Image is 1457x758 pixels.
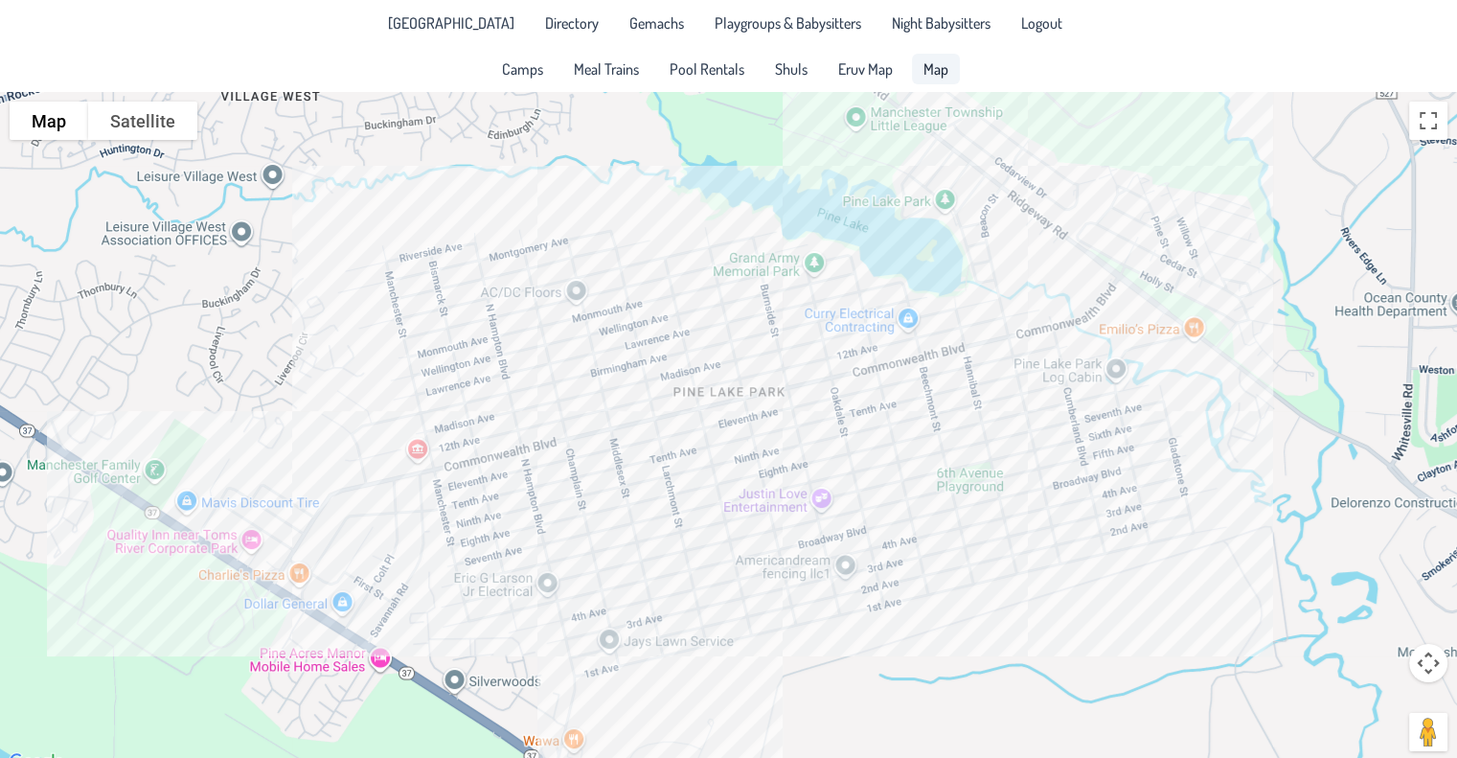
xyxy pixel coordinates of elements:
span: Eruv Map [838,61,893,77]
span: Camps [502,61,543,77]
span: Map [923,61,948,77]
a: Meal Trains [562,54,650,84]
span: Night Babysitters [892,15,990,31]
a: Shuls [763,54,819,84]
a: [GEOGRAPHIC_DATA] [376,8,526,38]
span: Gemachs [629,15,684,31]
a: Eruv Map [827,54,904,84]
li: Pine Lake Park [376,8,526,38]
span: Directory [545,15,599,31]
span: Playgroups & Babysitters [715,15,861,31]
button: Show satellite imagery [88,102,197,140]
a: Pool Rentals [658,54,756,84]
button: Drag Pegman onto the map to open Street View [1409,713,1447,751]
span: Meal Trains [574,61,639,77]
span: Pool Rentals [670,61,744,77]
a: Camps [490,54,555,84]
a: Playgroups & Babysitters [703,8,873,38]
a: Night Babysitters [880,8,1002,38]
span: [GEOGRAPHIC_DATA] [388,15,514,31]
a: Gemachs [618,8,695,38]
a: Directory [534,8,610,38]
span: Shuls [775,61,808,77]
button: Toggle fullscreen view [1409,102,1447,140]
button: Map camera controls [1409,644,1447,682]
span: Logout [1021,15,1062,31]
li: Logout [1010,8,1074,38]
a: Map [912,54,960,84]
button: Show street map [10,102,88,140]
